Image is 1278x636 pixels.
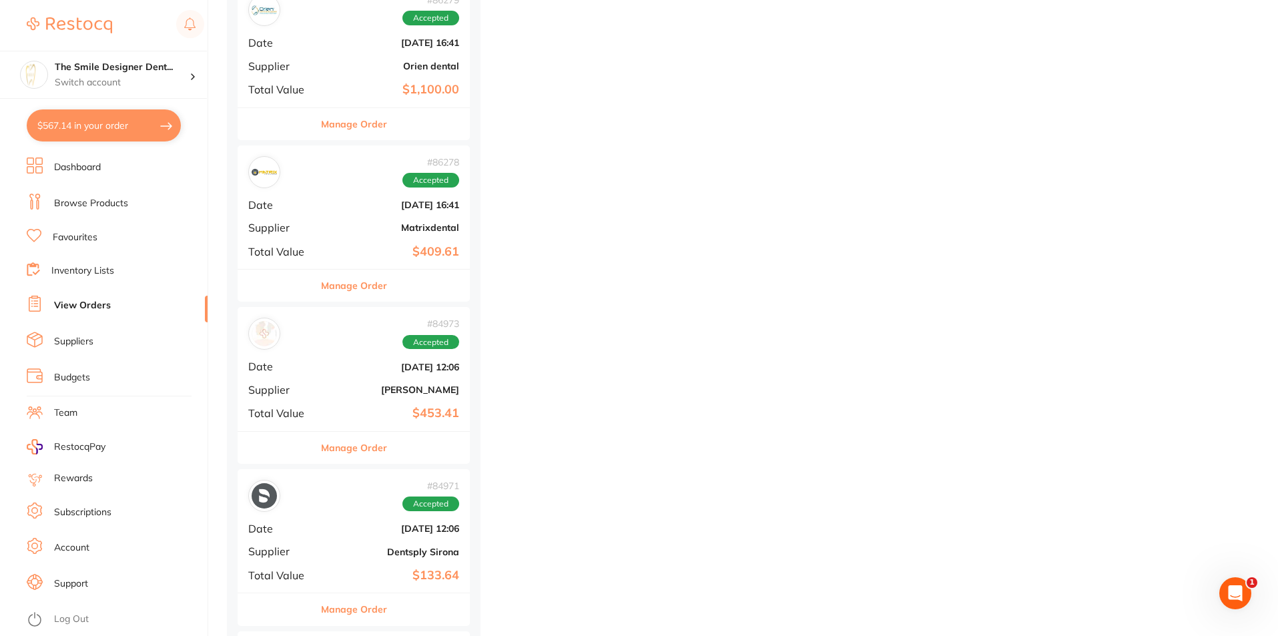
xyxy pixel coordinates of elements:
[326,547,459,557] b: Dentsply Sirona
[27,17,112,33] img: Restocq Logo
[54,335,93,348] a: Suppliers
[248,360,315,372] span: Date
[321,270,387,302] button: Manage Order
[238,469,470,626] div: Dentsply Sirona#84971AcceptedDate[DATE] 12:06SupplierDentsply SironaTotal Value$133.64Manage Order
[55,76,190,89] p: Switch account
[51,264,114,278] a: Inventory Lists
[248,60,315,72] span: Supplier
[326,222,459,233] b: Matrixdental
[54,472,93,485] a: Rewards
[54,371,90,384] a: Budgets
[248,569,315,581] span: Total Value
[326,245,459,259] b: $409.61
[1247,577,1257,588] span: 1
[326,362,459,372] b: [DATE] 12:06
[238,307,470,464] div: Adam Dental#84973AcceptedDate[DATE] 12:06Supplier[PERSON_NAME]Total Value$453.41Manage Order
[54,577,88,591] a: Support
[55,61,190,74] h4: The Smile Designer Dental Studio
[326,406,459,420] b: $453.41
[54,440,105,454] span: RestocqPay
[402,173,459,188] span: Accepted
[27,609,204,631] button: Log Out
[54,506,111,519] a: Subscriptions
[248,222,315,234] span: Supplier
[248,523,315,535] span: Date
[326,83,459,97] b: $1,100.00
[326,200,459,210] b: [DATE] 16:41
[248,407,315,419] span: Total Value
[21,61,47,88] img: The Smile Designer Dental Studio
[326,37,459,48] b: [DATE] 16:41
[402,11,459,25] span: Accepted
[27,10,112,41] a: Restocq Logo
[326,61,459,71] b: Orien dental
[238,145,470,302] div: Matrixdental#86278AcceptedDate[DATE] 16:41SupplierMatrixdentalTotal Value$409.61Manage Order
[248,384,315,396] span: Supplier
[326,523,459,534] b: [DATE] 12:06
[402,335,459,350] span: Accepted
[27,439,43,454] img: RestocqPay
[252,160,277,185] img: Matrixdental
[402,497,459,511] span: Accepted
[53,231,97,244] a: Favourites
[326,569,459,583] b: $133.64
[321,432,387,464] button: Manage Order
[321,108,387,140] button: Manage Order
[27,109,181,141] button: $567.14 in your order
[54,541,89,555] a: Account
[402,318,459,329] span: # 84973
[248,83,315,95] span: Total Value
[54,197,128,210] a: Browse Products
[54,613,89,626] a: Log Out
[326,384,459,395] b: [PERSON_NAME]
[1219,577,1251,609] iframe: Intercom live chat
[248,246,315,258] span: Total Value
[248,199,315,211] span: Date
[252,483,277,509] img: Dentsply Sirona
[252,321,277,346] img: Adam Dental
[54,299,111,312] a: View Orders
[321,593,387,625] button: Manage Order
[402,157,459,168] span: # 86278
[54,161,101,174] a: Dashboard
[248,545,315,557] span: Supplier
[54,406,77,420] a: Team
[248,37,315,49] span: Date
[27,439,105,454] a: RestocqPay
[402,481,459,491] span: # 84971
